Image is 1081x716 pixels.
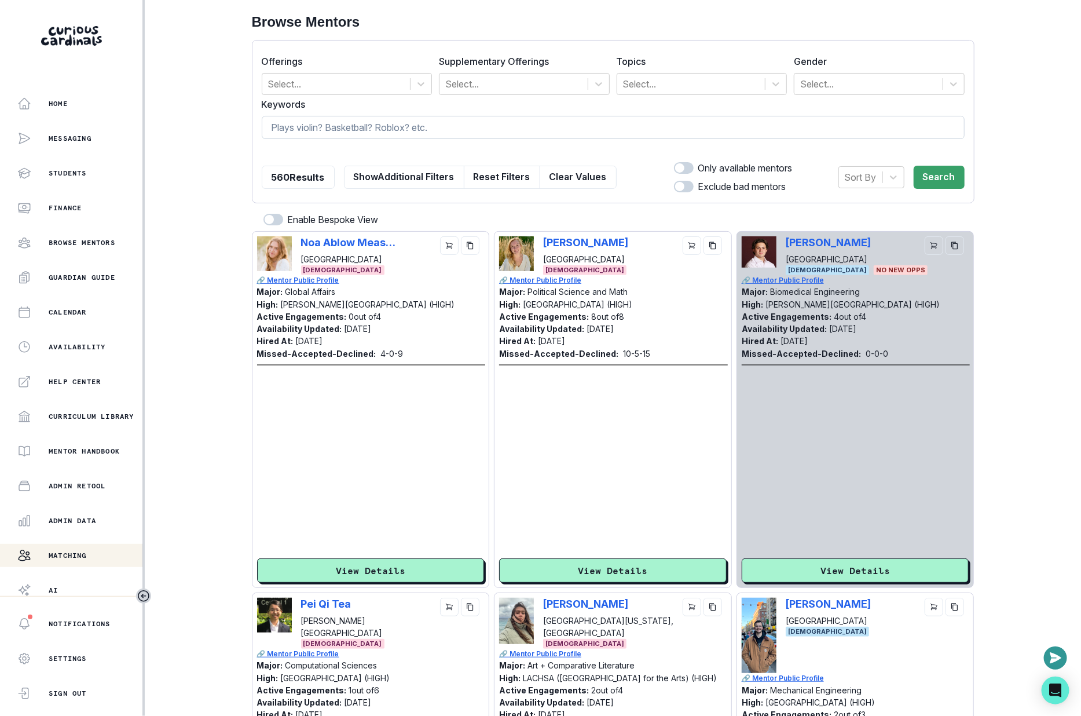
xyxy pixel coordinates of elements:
[538,336,565,346] p: [DATE]
[742,558,969,583] button: View Details
[946,598,964,616] button: copy
[301,615,436,639] p: [PERSON_NAME][GEOGRAPHIC_DATA]
[742,348,861,360] p: Missed-Accepted-Declined:
[523,673,717,683] p: LACHSA ([GEOGRAPHIC_DATA] for the Arts) (HIGH)
[49,342,105,352] p: Availability
[257,299,279,309] p: High:
[866,348,888,360] p: 0 - 0 - 0
[49,238,115,247] p: Browse Mentors
[345,324,372,334] p: [DATE]
[257,287,283,297] p: Major:
[925,236,943,255] button: cart
[742,287,768,297] p: Major:
[527,287,628,297] p: Political Science and Math
[543,598,639,610] p: [PERSON_NAME]
[780,336,808,346] p: [DATE]
[786,265,869,275] span: [DEMOGRAPHIC_DATA]
[439,54,603,68] label: Supplementary Offerings
[257,649,486,659] a: 🔗 Mentor Public Profile
[499,287,525,297] p: Major:
[523,299,632,309] p: [GEOGRAPHIC_DATA] (HIGH)
[136,589,151,604] button: Toggle sidebar
[742,324,827,334] p: Availability Updated:
[925,598,943,616] button: cart
[499,299,521,309] p: High:
[742,598,776,673] img: Picture of Dylan Sevenikar
[499,685,589,695] p: Active Engagements:
[49,447,120,456] p: Mentor Handbook
[49,308,87,317] p: Calendar
[281,673,390,683] p: [GEOGRAPHIC_DATA] (HIGH)
[874,265,928,275] span: No New Opps
[543,253,628,265] p: [GEOGRAPHIC_DATA]
[829,324,856,334] p: [DATE]
[301,265,384,275] span: [DEMOGRAPHIC_DATA]
[262,97,958,111] label: Keywords
[301,598,397,610] p: Pei Qi Tea
[742,336,778,346] p: Hired At:
[742,275,970,286] a: 🔗 Mentor Public Profile
[540,166,617,189] button: Clear Values
[765,697,875,707] p: [GEOGRAPHIC_DATA] (HIGH)
[543,639,626,649] span: [DEMOGRAPHIC_DATA]
[946,236,964,255] button: copy
[587,697,614,707] p: [DATE]
[440,598,459,616] button: cart
[623,348,650,360] p: 10 - 5 - 15
[499,275,728,286] p: 🔗 Mentor Public Profile
[49,586,58,595] p: AI
[499,697,584,707] p: Availability Updated:
[698,180,786,193] p: Exclude bad mentors
[499,673,521,683] p: High:
[770,287,860,297] p: Biomedical Engineering
[41,26,102,46] img: Curious Cardinals Logo
[742,236,776,268] img: Picture of Mark DeMonte
[257,236,292,271] img: Picture of Noa Ablow Measelle
[794,54,958,68] label: Gender
[285,660,378,670] p: Computational Sciences
[257,275,486,286] a: 🔗 Mentor Public Profile
[464,166,540,189] button: Reset Filters
[786,253,871,265] p: [GEOGRAPHIC_DATA]
[381,348,404,360] p: 4 - 0 - 9
[257,558,485,583] button: View Details
[765,299,940,309] p: [PERSON_NAME][GEOGRAPHIC_DATA] (HIGH)
[617,54,780,68] label: Topics
[786,615,871,627] p: [GEOGRAPHIC_DATA]
[499,660,525,670] p: Major:
[703,598,722,616] button: copy
[499,649,728,659] p: 🔗 Mentor Public Profile
[683,598,701,616] button: cart
[591,312,624,322] p: 8 out of 8
[49,481,105,491] p: Admin Retool
[296,336,323,346] p: [DATE]
[499,598,534,644] img: Picture of Elya Aboutboul
[461,598,479,616] button: copy
[499,312,589,322] p: Active Engagements:
[543,615,678,639] p: [GEOGRAPHIC_DATA][US_STATE], [GEOGRAPHIC_DATA]
[1042,677,1069,704] div: Open Intercom Messenger
[49,412,134,421] p: Curriculum Library
[349,312,382,322] p: 0 out of 4
[786,598,871,610] p: [PERSON_NAME]
[440,236,459,255] button: cart
[786,627,869,637] span: [DEMOGRAPHIC_DATA]
[499,336,536,346] p: Hired At:
[49,273,115,282] p: Guardian Guide
[742,685,768,695] p: Major:
[742,673,970,684] a: 🔗 Mentor Public Profile
[49,134,91,143] p: Messaging
[742,312,831,322] p: Active Engagements:
[499,348,618,360] p: Missed-Accepted-Declined:
[257,348,376,360] p: Missed-Accepted-Declined:
[285,287,336,297] p: Global Affairs
[49,516,96,525] p: Admin Data
[49,689,87,698] p: Sign Out
[262,54,426,68] label: Offerings
[49,619,111,629] p: Notifications
[49,551,87,560] p: Matching
[591,685,623,695] p: 2 out of 4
